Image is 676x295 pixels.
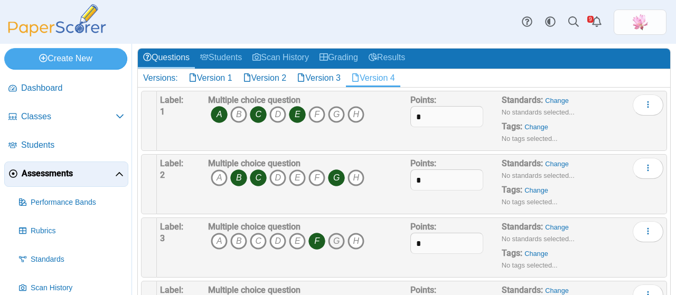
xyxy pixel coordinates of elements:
[195,49,247,68] a: Students
[410,158,436,168] b: Points:
[250,106,267,123] i: C
[4,48,127,69] a: Create New
[502,248,522,258] b: Tags:
[633,94,663,116] button: More options
[328,233,345,250] i: G
[363,49,410,68] a: Results
[328,169,345,186] i: G
[269,233,286,250] i: D
[502,198,558,206] small: No tags selected...
[250,233,267,250] i: C
[502,121,522,131] b: Tags:
[22,168,115,179] span: Assessments
[289,233,306,250] i: E
[211,169,228,186] i: A
[4,104,128,130] a: Classes
[31,254,124,265] span: Standards
[4,133,128,158] a: Students
[160,285,183,295] b: Label:
[502,158,543,168] b: Standards:
[238,69,292,87] a: Version 2
[308,169,325,186] i: F
[633,158,663,179] button: More options
[289,169,306,186] i: E
[348,169,364,186] i: H
[348,233,364,250] i: H
[31,283,124,293] span: Scan History
[502,261,558,269] small: No tags selected...
[314,49,363,68] a: Grading
[21,139,124,151] span: Students
[632,14,649,31] img: ps.MuGhfZT6iQwmPTCC
[502,235,575,243] small: No standards selected...
[545,160,569,168] a: Change
[410,285,436,295] b: Points:
[632,14,649,31] span: Xinmei Li
[502,95,543,105] b: Standards:
[410,95,436,105] b: Points:
[348,106,364,123] i: H
[230,169,247,186] i: B
[211,106,228,123] i: A
[289,106,306,123] i: E
[160,158,183,168] b: Label:
[524,123,548,131] a: Change
[160,107,165,117] b: 1
[502,172,575,179] small: No standards selected...
[208,222,301,232] b: Multiple choice question
[15,218,128,244] a: Rubrics
[21,111,116,122] span: Classes
[502,108,575,116] small: No standards selected...
[160,95,183,105] b: Label:
[502,222,543,232] b: Standards:
[211,233,228,250] i: A
[308,106,325,123] i: F
[138,49,195,68] a: Questions
[585,11,608,34] a: Alerts
[502,185,522,195] b: Tags:
[230,106,247,123] i: B
[502,285,543,295] b: Standards:
[4,76,128,101] a: Dashboard
[545,97,569,104] a: Change
[502,135,558,142] small: No tags selected...
[230,233,247,250] i: B
[15,247,128,272] a: Standards
[633,221,663,242] button: More options
[21,82,124,94] span: Dashboard
[208,158,301,168] b: Multiple choice question
[250,169,267,186] i: C
[269,106,286,123] i: D
[247,49,314,68] a: Scan History
[269,169,286,186] i: D
[328,106,345,123] i: G
[308,233,325,250] i: F
[160,170,165,180] b: 2
[524,186,548,194] a: Change
[208,285,301,295] b: Multiple choice question
[4,161,128,187] a: Assessments
[208,95,301,105] b: Multiple choice question
[410,222,436,232] b: Points:
[183,69,238,87] a: Version 1
[160,233,165,243] b: 3
[15,190,128,215] a: Performance Bands
[31,226,124,236] span: Rubrics
[31,197,124,208] span: Performance Bands
[614,9,666,35] a: ps.MuGhfZT6iQwmPTCC
[292,69,346,87] a: Version 3
[160,222,183,232] b: Label:
[346,69,400,87] a: Version 4
[4,29,110,38] a: PaperScorer
[524,250,548,258] a: Change
[4,4,110,36] img: PaperScorer
[545,287,569,294] a: Change
[138,69,183,87] div: Versions:
[545,223,569,231] a: Change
